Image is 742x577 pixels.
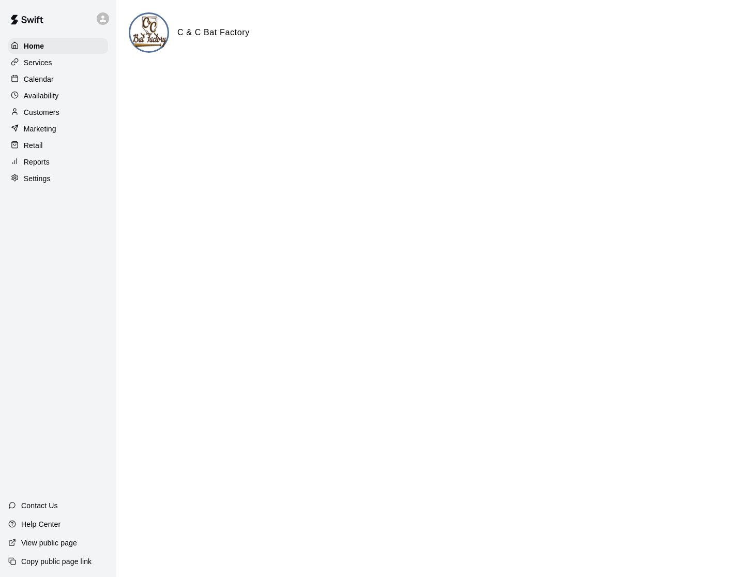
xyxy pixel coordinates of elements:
[8,88,108,103] a: Availability
[8,55,108,70] a: Services
[21,519,60,529] p: Help Center
[24,157,50,167] p: Reports
[24,173,51,184] p: Settings
[8,105,108,120] a: Customers
[21,556,92,567] p: Copy public page link
[24,41,44,51] p: Home
[8,154,108,170] a: Reports
[24,57,52,68] p: Services
[24,107,59,117] p: Customers
[130,14,169,53] img: C & C Bat Factory logo
[8,38,108,54] a: Home
[177,26,250,39] h6: C & C Bat Factory
[8,138,108,153] a: Retail
[24,74,54,84] p: Calendar
[24,91,59,101] p: Availability
[8,121,108,137] a: Marketing
[24,140,43,151] p: Retail
[24,124,56,134] p: Marketing
[8,171,108,186] a: Settings
[21,500,58,511] p: Contact Us
[21,538,77,548] p: View public page
[8,71,108,87] a: Calendar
